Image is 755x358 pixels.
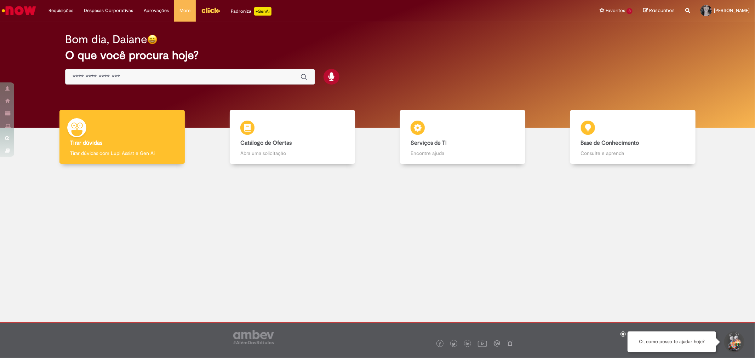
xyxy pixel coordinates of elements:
[201,5,220,16] img: click_logo_yellow_360x200.png
[207,110,378,164] a: Catálogo de Ofertas Abra uma solicitação
[37,110,207,164] a: Tirar dúvidas Tirar dúvidas com Lupi Assist e Gen Ai
[147,34,158,45] img: happy-face.png
[628,331,716,352] div: Oi, como posso te ajudar hoje?
[240,139,292,146] b: Catálogo de Ofertas
[254,7,271,16] p: +GenAi
[494,340,500,347] img: logo_footer_workplace.png
[48,7,73,14] span: Requisições
[649,7,675,14] span: Rascunhos
[231,7,271,16] div: Padroniza
[438,342,442,346] img: logo_footer_facebook.png
[144,7,169,14] span: Aprovações
[548,110,718,164] a: Base de Conhecimento Consulte e aprenda
[723,331,744,353] button: Iniciar Conversa de Suporte
[411,150,515,157] p: Encontre ajuda
[466,342,469,346] img: logo_footer_linkedin.png
[70,139,102,146] b: Tirar dúvidas
[452,342,456,346] img: logo_footer_twitter.png
[70,150,174,157] p: Tirar dúvidas com Lupi Assist e Gen Ai
[65,33,147,46] h2: Bom dia, Daiane
[478,339,487,348] img: logo_footer_youtube.png
[643,7,675,14] a: Rascunhos
[627,8,633,14] span: 3
[179,7,190,14] span: More
[84,7,133,14] span: Despesas Corporativas
[233,330,274,344] img: logo_footer_ambev_rotulo_gray.png
[65,49,690,62] h2: O que você procura hoje?
[240,150,344,157] p: Abra uma solicitação
[1,4,37,18] img: ServiceNow
[606,7,625,14] span: Favoritos
[507,340,513,347] img: logo_footer_naosei.png
[581,139,639,146] b: Base de Conhecimento
[581,150,685,157] p: Consulte e aprenda
[714,7,750,13] span: [PERSON_NAME]
[378,110,548,164] a: Serviços de TI Encontre ajuda
[411,139,447,146] b: Serviços de TI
